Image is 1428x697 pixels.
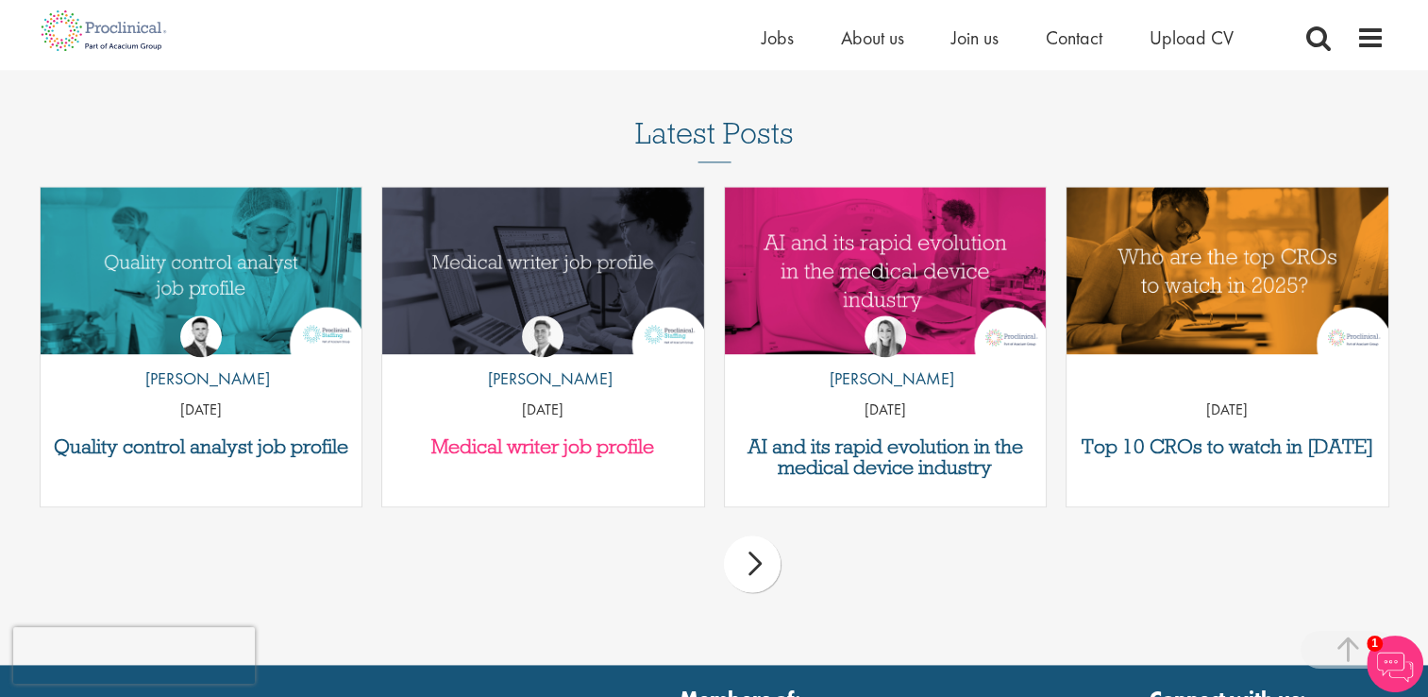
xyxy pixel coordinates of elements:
[382,187,704,354] img: Medical writer job profile
[474,366,613,391] p: [PERSON_NAME]
[1367,636,1383,652] span: 1
[382,399,704,421] p: [DATE]
[1067,399,1388,421] p: [DATE]
[41,187,362,354] img: quality control analyst job profile
[734,436,1037,478] a: AI and its rapid evolution in the medical device industry
[725,399,1047,421] p: [DATE]
[50,436,353,457] a: Quality control analyst job profile
[951,25,999,50] a: Join us
[815,366,954,391] p: [PERSON_NAME]
[762,25,794,50] a: Jobs
[1067,187,1388,354] a: Link to a post
[635,117,794,162] h3: Latest Posts
[815,315,954,400] a: Hannah Burke [PERSON_NAME]
[724,535,781,592] div: next
[1150,25,1234,50] a: Upload CV
[522,315,563,357] img: George Watson
[725,187,1047,354] img: AI and Its Impact on the Medical Device Industry | Proclinical
[865,315,906,357] img: Hannah Burke
[392,436,695,457] a: Medical writer job profile
[41,187,362,354] a: Link to a post
[180,315,222,357] img: Joshua Godden
[1076,436,1379,457] a: Top 10 CROs to watch in [DATE]
[131,366,270,391] p: [PERSON_NAME]
[1046,25,1102,50] a: Contact
[131,315,270,400] a: Joshua Godden [PERSON_NAME]
[841,25,904,50] a: About us
[725,187,1047,354] a: Link to a post
[474,315,613,400] a: George Watson [PERSON_NAME]
[41,399,362,421] p: [DATE]
[1067,187,1388,354] img: Top 10 CROs 2025 | Proclinical
[13,627,255,684] iframe: reCAPTCHA
[1367,636,1423,692] img: Chatbot
[382,187,704,354] a: Link to a post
